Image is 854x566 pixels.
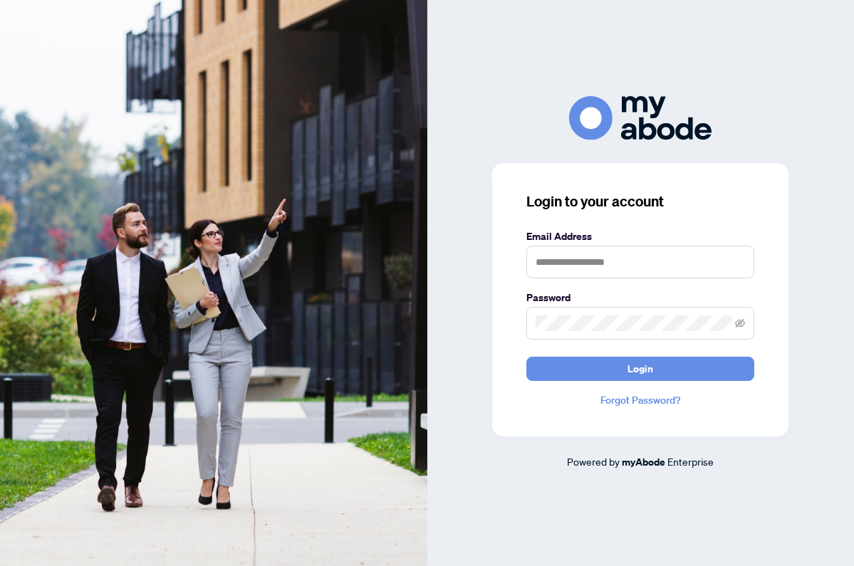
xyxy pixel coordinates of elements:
button: Login [526,357,754,381]
label: Email Address [526,229,754,244]
span: Powered by [567,455,620,468]
h3: Login to your account [526,192,754,211]
label: Password [526,290,754,305]
a: myAbode [622,454,665,470]
a: Forgot Password? [526,392,754,408]
span: Enterprise [667,455,714,468]
span: Login [628,357,653,380]
span: eye-invisible [735,318,745,328]
img: ma-logo [569,96,712,140]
